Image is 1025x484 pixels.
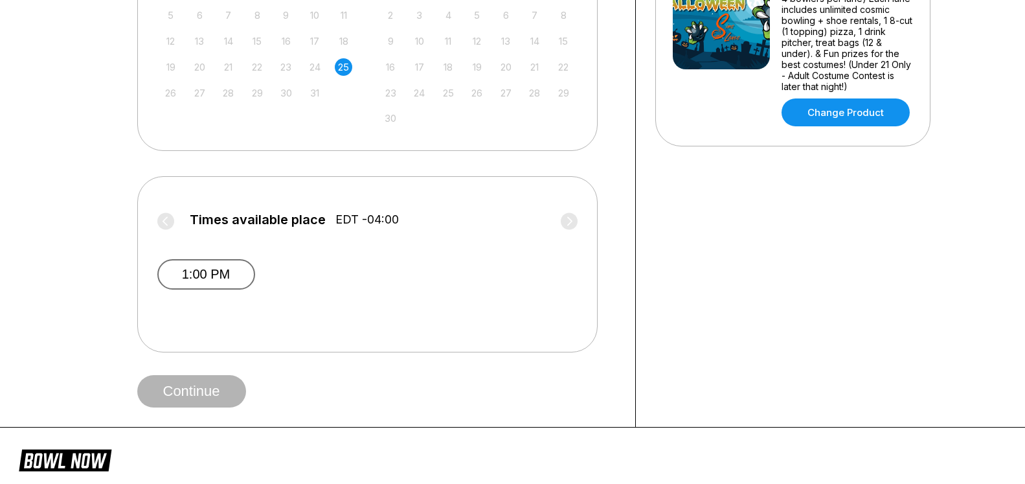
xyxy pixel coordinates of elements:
div: Not available Saturday, November 29th, 2025 [555,84,572,102]
div: Not available Sunday, October 12th, 2025 [162,32,179,50]
div: Not available Monday, October 6th, 2025 [191,6,208,24]
div: Not available Sunday, November 16th, 2025 [382,58,400,76]
div: Not available Friday, October 31st, 2025 [306,84,324,102]
span: EDT -04:00 [335,213,399,227]
a: Change Product [782,98,910,126]
div: Not available Monday, November 17th, 2025 [411,58,428,76]
div: Not available Tuesday, November 11th, 2025 [440,32,457,50]
div: Not available Tuesday, October 14th, 2025 [220,32,237,50]
div: Not available Sunday, October 5th, 2025 [162,6,179,24]
div: Not available Monday, October 27th, 2025 [191,84,208,102]
div: Not available Saturday, November 22nd, 2025 [555,58,572,76]
div: Not available Tuesday, October 28th, 2025 [220,84,237,102]
div: Not available Sunday, November 2nd, 2025 [382,6,400,24]
div: Not available Monday, November 10th, 2025 [411,32,428,50]
div: Not available Friday, November 21st, 2025 [526,58,543,76]
div: Not available Saturday, November 8th, 2025 [555,6,572,24]
div: Not available Sunday, October 26th, 2025 [162,84,179,102]
div: Not available Tuesday, November 25th, 2025 [440,84,457,102]
div: Not available Monday, October 20th, 2025 [191,58,208,76]
div: Not available Friday, October 17th, 2025 [306,32,324,50]
div: Not available Wednesday, November 19th, 2025 [468,58,486,76]
div: Not available Wednesday, October 15th, 2025 [249,32,266,50]
div: Not available Sunday, November 30th, 2025 [382,109,400,127]
div: Not available Saturday, November 15th, 2025 [555,32,572,50]
button: 1:00 PM [157,259,255,290]
div: Not available Wednesday, November 12th, 2025 [468,32,486,50]
div: Choose Saturday, October 25th, 2025 [335,58,352,76]
div: Not available Monday, November 24th, 2025 [411,84,428,102]
div: Not available Thursday, October 16th, 2025 [277,32,295,50]
div: Not available Friday, November 14th, 2025 [526,32,543,50]
div: Not available Thursday, November 6th, 2025 [497,6,515,24]
div: Not available Friday, October 24th, 2025 [306,58,324,76]
div: Not available Monday, October 13th, 2025 [191,32,208,50]
div: Not available Saturday, October 11th, 2025 [335,6,352,24]
div: Not available Thursday, November 20th, 2025 [497,58,515,76]
div: Not available Tuesday, October 21st, 2025 [220,58,237,76]
div: Not available Thursday, November 13th, 2025 [497,32,515,50]
div: Not available Wednesday, October 29th, 2025 [249,84,266,102]
div: Not available Tuesday, November 18th, 2025 [440,58,457,76]
div: Not available Friday, October 10th, 2025 [306,6,324,24]
div: Not available Friday, November 28th, 2025 [526,84,543,102]
div: Not available Thursday, November 27th, 2025 [497,84,515,102]
div: Not available Wednesday, November 5th, 2025 [468,6,486,24]
div: Not available Thursday, October 23rd, 2025 [277,58,295,76]
div: Not available Sunday, November 23rd, 2025 [382,84,400,102]
div: Not available Friday, November 7th, 2025 [526,6,543,24]
div: Not available Wednesday, October 22nd, 2025 [249,58,266,76]
div: Not available Tuesday, October 7th, 2025 [220,6,237,24]
div: Not available Tuesday, November 4th, 2025 [440,6,457,24]
div: Not available Saturday, October 18th, 2025 [335,32,352,50]
div: Not available Thursday, October 30th, 2025 [277,84,295,102]
div: Not available Wednesday, October 8th, 2025 [249,6,266,24]
div: Not available Monday, November 3rd, 2025 [411,6,428,24]
div: Not available Wednesday, November 26th, 2025 [468,84,486,102]
div: Not available Sunday, November 9th, 2025 [382,32,400,50]
div: Not available Thursday, October 9th, 2025 [277,6,295,24]
span: Times available place [190,213,326,227]
div: Not available Sunday, October 19th, 2025 [162,58,179,76]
